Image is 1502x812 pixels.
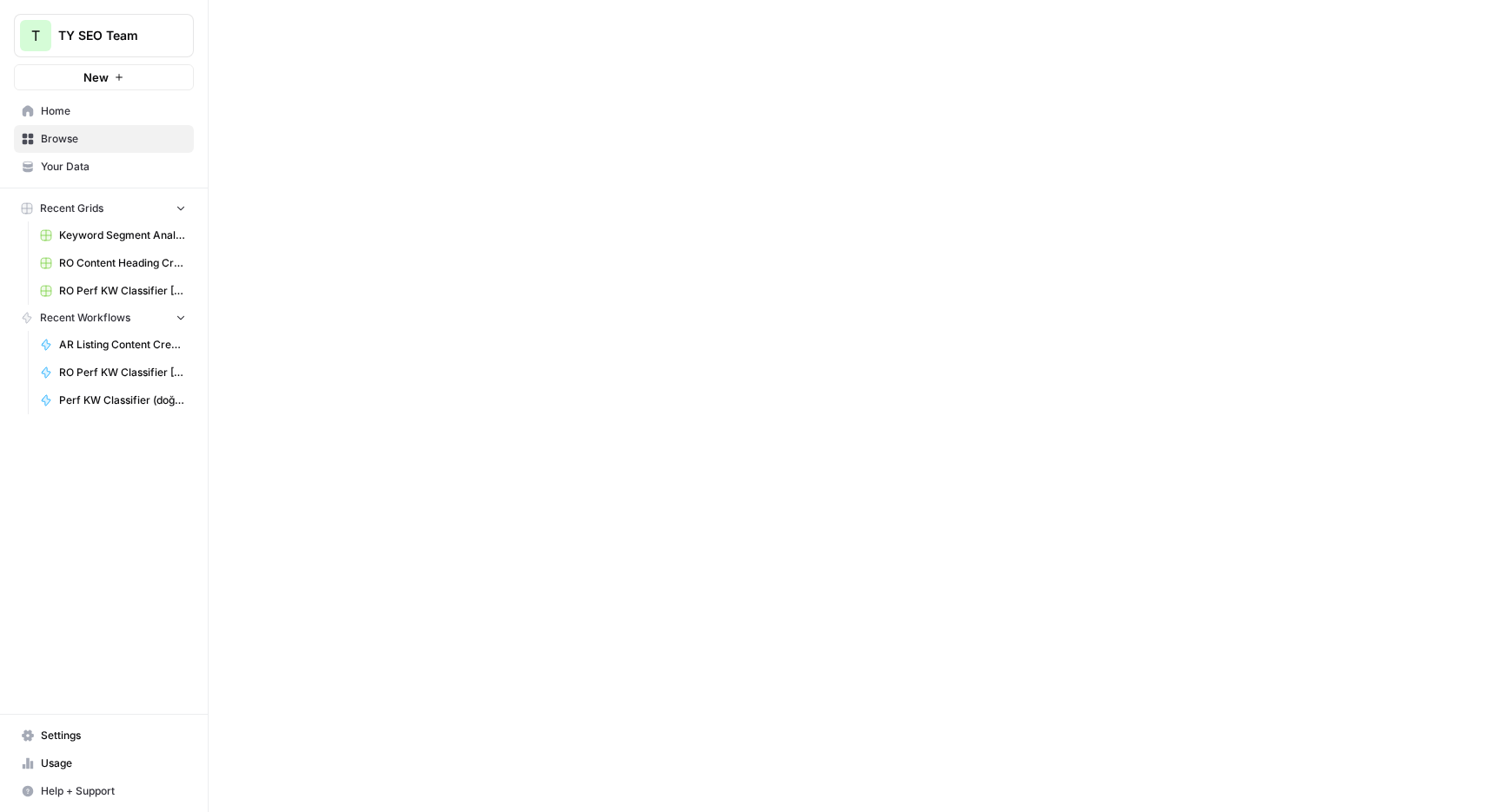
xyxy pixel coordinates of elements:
button: Workspace: TY SEO Team [14,14,194,57]
span: T [31,25,40,46]
span: Your Data [41,159,186,175]
a: RO Perf KW Classifier [Anil] Grid [32,277,194,305]
button: Recent Workflows [14,305,194,331]
span: RO Perf KW Classifier [Anil] [59,365,186,380]
span: Usage [41,756,186,771]
span: Recent Workflows [40,310,130,326]
a: AR Listing Content Creation [32,331,194,359]
span: Browse [41,131,186,147]
a: RO Content Heading Creation Grid [32,249,194,277]
span: New [83,69,109,86]
span: Help + Support [41,783,186,799]
span: Home [41,103,186,119]
span: Perf KW Classifier (doğuş) [59,393,186,408]
span: Recent Grids [40,201,103,216]
button: Help + Support [14,777,194,805]
span: RO Content Heading Creation Grid [59,255,186,271]
span: Settings [41,728,186,743]
a: Home [14,97,194,125]
a: Keyword Segment Analyser Grid [32,221,194,249]
span: RO Perf KW Classifier [Anil] Grid [59,283,186,299]
button: Recent Grids [14,195,194,221]
a: Browse [14,125,194,153]
a: RO Perf KW Classifier [Anil] [32,359,194,386]
a: Your Data [14,153,194,181]
span: TY SEO Team [58,27,163,44]
a: Perf KW Classifier (doğuş) [32,386,194,414]
a: Settings [14,722,194,749]
button: New [14,64,194,90]
span: AR Listing Content Creation [59,337,186,353]
span: Keyword Segment Analyser Grid [59,228,186,243]
a: Usage [14,749,194,777]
